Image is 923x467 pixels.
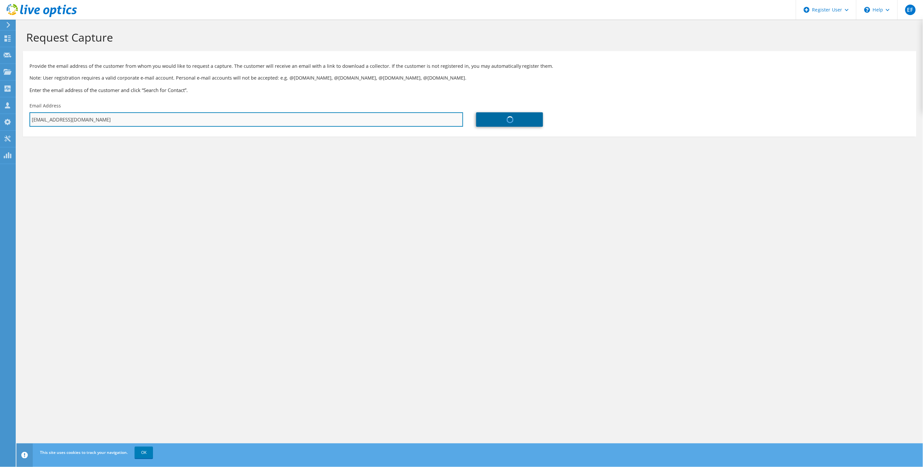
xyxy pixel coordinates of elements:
[26,30,910,44] h1: Request Capture
[864,7,870,13] svg: \n
[905,5,916,15] span: EF
[29,74,910,82] p: Note: User registration requires a valid corporate e-mail account. Personal e-mail accounts will ...
[476,112,543,127] a: Search for Contact
[29,63,910,70] p: Provide the email address of the customer from whom you would like to request a capture. The cust...
[40,450,128,455] span: This site uses cookies to track your navigation.
[29,103,61,109] label: Email Address
[29,86,910,94] h3: Enter the email address of the customer and click “Search for Contact”.
[135,447,153,458] a: OK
